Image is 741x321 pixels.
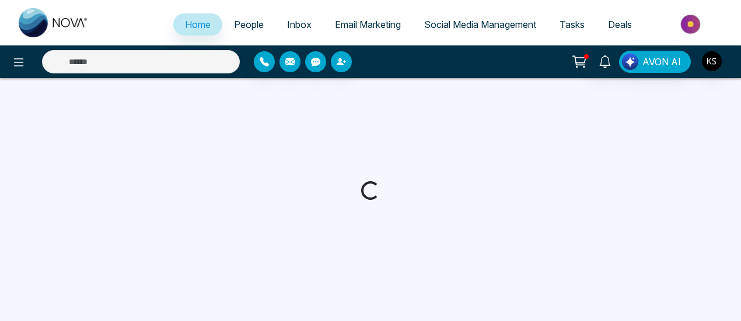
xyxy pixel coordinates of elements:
a: Social Media Management [413,13,548,36]
a: Email Marketing [323,13,413,36]
img: Market-place.gif [649,11,734,37]
span: Tasks [560,19,585,30]
span: Deals [608,19,632,30]
span: Social Media Management [424,19,536,30]
button: AVON AI [619,51,691,73]
img: User Avatar [702,51,722,71]
span: Inbox [287,19,312,30]
img: Lead Flow [622,54,638,70]
a: Tasks [548,13,596,36]
a: Deals [596,13,644,36]
img: Nova CRM Logo [19,8,89,37]
span: Email Marketing [335,19,401,30]
a: Inbox [275,13,323,36]
a: Home [173,13,222,36]
span: AVON AI [642,55,681,69]
a: People [222,13,275,36]
span: People [234,19,264,30]
span: Home [185,19,211,30]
